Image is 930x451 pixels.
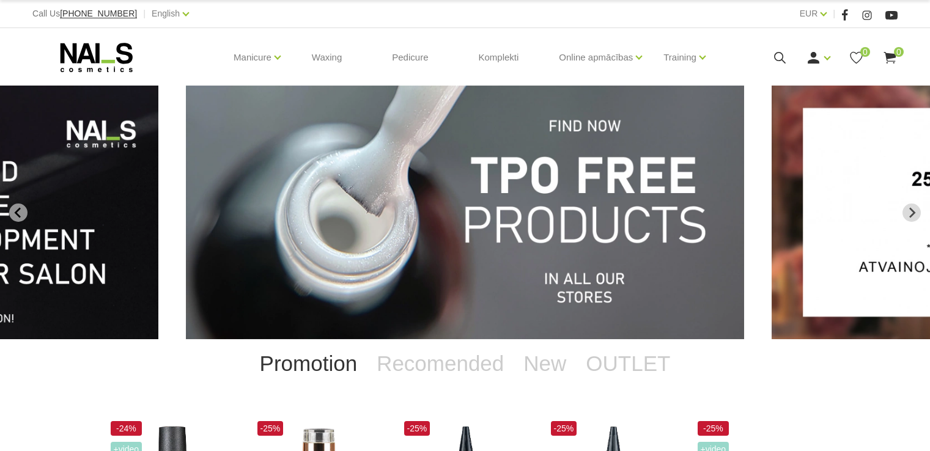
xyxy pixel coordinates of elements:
span: -25% [551,421,577,436]
a: Training [663,33,696,82]
a: Manicure [234,33,271,82]
a: 0 [849,50,864,65]
span: 0 [860,47,870,57]
span: -25% [698,421,729,436]
button: Go to last slide [9,204,28,222]
a: Komplekti [468,28,528,87]
span: 0 [894,47,904,57]
a: Pedicure [382,28,438,87]
button: Next slide [902,204,921,222]
a: Waxing [302,28,352,87]
span: | [143,6,146,21]
a: [PHONE_NUMBER] [60,9,137,18]
a: Online apmācības [559,33,633,82]
span: -25% [404,421,430,436]
a: Promotion [250,339,367,388]
a: English [152,6,180,21]
li: 1 of 12 [186,86,744,339]
a: 0 [882,50,898,65]
a: New [514,339,576,388]
span: -25% [257,421,284,436]
a: Recomended [367,339,514,388]
a: EUR [800,6,818,21]
span: -24% [111,421,142,436]
a: OUTLET [576,339,680,388]
span: | [833,6,835,21]
div: Call Us [32,6,137,21]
